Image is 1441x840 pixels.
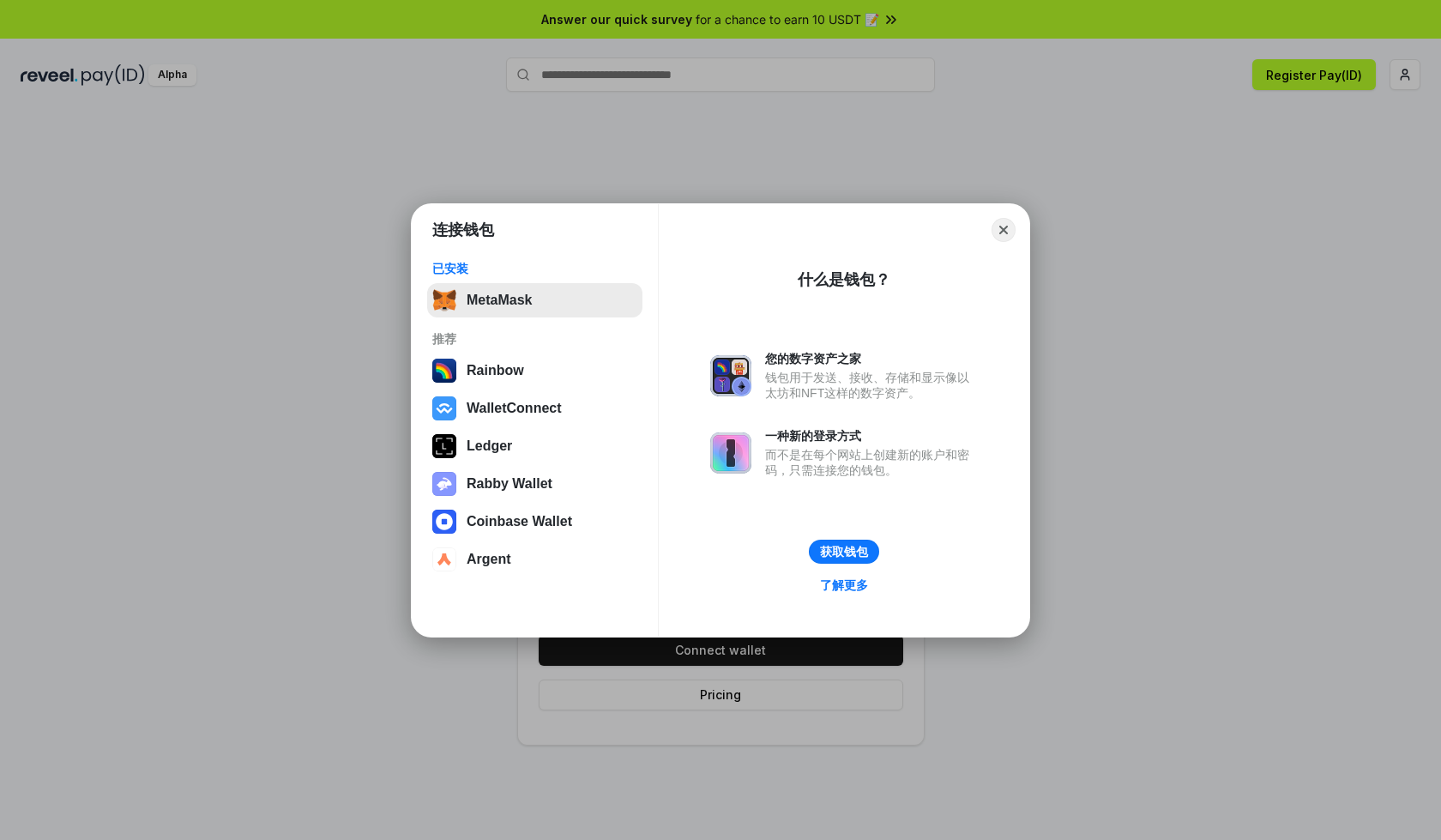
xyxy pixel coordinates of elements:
[710,355,751,396] img: svg+xml,%3Csvg%20xmlns%3D%22http%3A%2F%2Fwww.w3.org%2F2000%2Fsvg%22%20fill%3D%22none%22%20viewBox...
[427,505,642,539] button: Coinbase Wallet
[427,467,642,501] button: Rabby Wallet
[432,359,456,383] img: svg+xml,%3Csvg%20width%3D%22120%22%20height%3D%22120%22%20viewBox%3D%220%200%20120%20120%22%20fil...
[798,269,890,290] div: 什么是钱包？
[992,218,1016,242] button: Close
[809,540,879,564] button: 获取钱包
[427,354,642,388] button: Rainbow
[432,396,456,420] img: svg+xml,%3Csvg%20width%3D%2228%22%20height%3D%2228%22%20viewBox%3D%220%200%2028%2028%22%20fill%3D...
[765,428,978,444] div: 一种新的登录方式
[427,429,642,463] button: Ledger
[765,351,978,366] div: 您的数字资产之家
[432,472,456,496] img: svg+xml,%3Csvg%20xmlns%3D%22http%3A%2F%2Fwww.w3.org%2F2000%2Fsvg%22%20fill%3D%22none%22%20viewBox...
[810,574,878,596] a: 了解更多
[765,370,978,401] div: 钱包用于发送、接收、存储和显示像以太坊和NFT这样的数字资产。
[820,544,868,559] div: 获取钱包
[710,432,751,474] img: svg+xml,%3Csvg%20xmlns%3D%22http%3A%2F%2Fwww.w3.org%2F2000%2Fsvg%22%20fill%3D%22none%22%20viewBox...
[467,476,552,492] div: Rabby Wallet
[427,391,642,426] button: WalletConnect
[467,438,512,454] div: Ledger
[432,547,456,571] img: svg+xml,%3Csvg%20width%3D%2228%22%20height%3D%2228%22%20viewBox%3D%220%200%2028%2028%22%20fill%3D...
[432,331,637,347] div: 推荐
[467,401,562,416] div: WalletConnect
[432,288,456,312] img: svg+xml,%3Csvg%20fill%3D%22none%22%20height%3D%2233%22%20viewBox%3D%220%200%2035%2033%22%20width%...
[820,577,868,593] div: 了解更多
[427,283,642,317] button: MetaMask
[467,552,511,567] div: Argent
[432,510,456,534] img: svg+xml,%3Csvg%20width%3D%2228%22%20height%3D%2228%22%20viewBox%3D%220%200%2028%2028%22%20fill%3D...
[432,434,456,458] img: svg+xml,%3Csvg%20xmlns%3D%22http%3A%2F%2Fwww.w3.org%2F2000%2Fsvg%22%20width%3D%2228%22%20height%3...
[432,220,494,240] h1: 连接钱包
[467,514,572,529] div: Coinbase Wallet
[467,293,532,308] div: MetaMask
[432,261,637,276] div: 已安装
[427,542,642,577] button: Argent
[765,447,978,478] div: 而不是在每个网站上创建新的账户和密码，只需连接您的钱包。
[467,363,524,378] div: Rainbow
